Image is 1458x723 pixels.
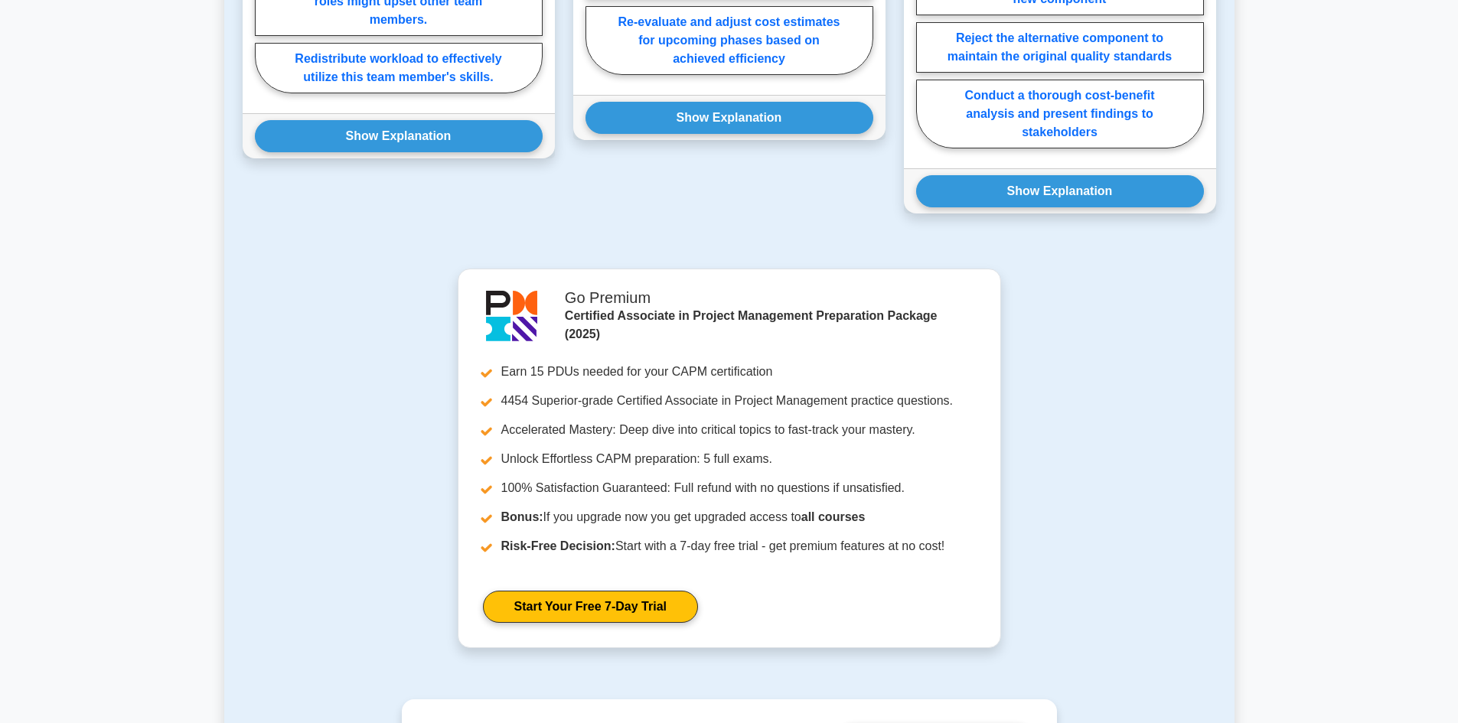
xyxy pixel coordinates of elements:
[916,80,1204,148] label: Conduct a thorough cost-benefit analysis and present findings to stakeholders
[483,591,698,623] a: Start Your Free 7-Day Trial
[585,6,873,75] label: Re-evaluate and adjust cost estimates for upcoming phases based on achieved efficiency
[916,175,1204,207] button: Show Explanation
[585,102,873,134] button: Show Explanation
[255,43,543,93] label: Redistribute workload to effectively utilize this team member's skills.
[255,120,543,152] button: Show Explanation
[916,22,1204,73] label: Reject the alternative component to maintain the original quality standards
